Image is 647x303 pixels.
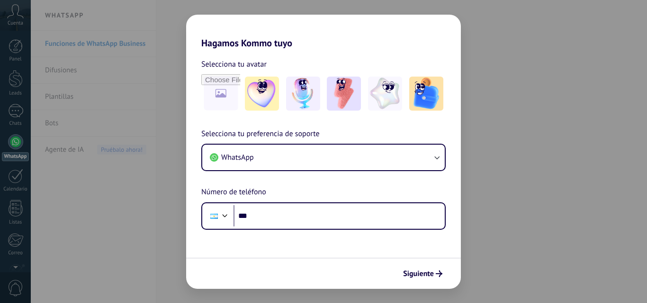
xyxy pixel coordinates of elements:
[286,77,320,111] img: -2.jpeg
[205,206,223,226] div: Argentina: + 54
[201,186,266,199] span: Número de teléfono
[202,145,445,170] button: WhatsApp
[245,77,279,111] img: -1.jpeg
[403,270,434,277] span: Siguiente
[201,128,320,140] span: Selecciona tu preferencia de soporte
[399,266,447,282] button: Siguiente
[201,58,267,70] span: Selecciona tu avatar
[368,77,402,111] img: -4.jpeg
[186,15,461,49] h2: Hagamos Kommo tuyo
[409,77,443,111] img: -5.jpeg
[221,153,254,162] span: WhatsApp
[327,77,361,111] img: -3.jpeg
